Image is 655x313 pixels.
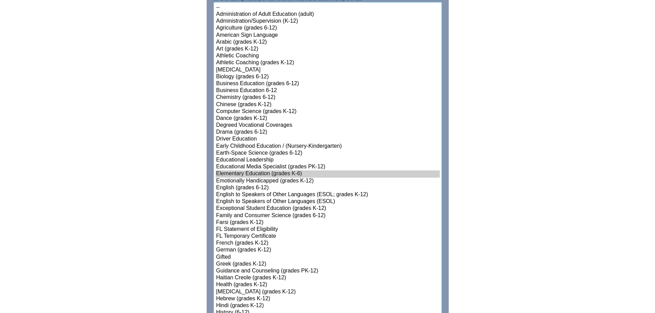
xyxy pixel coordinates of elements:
[216,136,440,143] option: Driver Education
[216,11,440,18] option: Administration of Adult Education (adult)
[216,39,440,46] option: Arabic (grades K-12)
[216,94,440,101] option: Chemistry (grades 6-12)
[216,122,440,129] option: Degreed Vocational Coverages
[216,101,440,108] option: Chinese (grades K-12)
[216,261,440,268] option: Greek (grades K-12)
[216,74,440,80] option: Biology (grades 6-12)
[216,226,440,233] option: FL Statement of Eligibility
[216,191,440,198] option: English to Speakers of Other Languages (ESOL; grades K-12)
[216,108,440,115] option: Computer Science (grades K-12)
[216,295,440,302] option: Hebrew (grades K-12)
[216,18,440,25] option: Administration/Supervision (K-12)
[216,205,440,212] option: Exceptional Student Education (grades K-12)
[216,32,440,39] option: American Sign Language
[216,275,440,281] option: Haitian Creole (grades K-12)
[216,150,440,157] option: Earth-Space Science (grades 6-12)
[216,219,440,226] option: Farsi (grades K-12)
[216,281,440,288] option: Health (grades K-12)
[216,198,440,205] option: English to Speakers of Other Languages (ESOL)
[216,178,440,185] option: Emotionally Handicapped (grades K-12)
[216,143,440,150] option: Early Childhood Education / (Nursery-Kindergarten)
[216,254,440,261] option: Gifted
[216,67,440,74] option: [MEDICAL_DATA]
[216,233,440,240] option: FL Temporary Certificate
[216,80,440,87] option: Business Education (grades 6-12)
[216,115,440,122] option: Dance (grades K-12)
[216,268,440,275] option: Guidance and Counseling (grades PK-12)
[216,129,440,136] option: Drama (grades 6-12)
[216,53,440,59] option: Athletic Coaching
[216,185,440,191] option: English (grades 6-12)
[216,164,440,170] option: Educational Media Specialist (grades PK-12)
[216,59,440,66] option: Athletic Coaching (grades K-12)
[216,157,440,164] option: Educational Leadership
[216,247,440,254] option: German (grades K-12)
[216,4,440,11] option: --
[216,289,440,295] option: [MEDICAL_DATA] (grades K-12)
[216,46,440,53] option: Art (grades K-12)
[216,170,440,177] option: Elementary Education (grades K-6)
[216,302,440,309] option: Hindi (grades K-12)
[216,212,440,219] option: Family and Consumer Science (grades 6-12)
[216,87,440,94] option: Business Education 6-12
[216,25,440,32] option: Agriculture (grades 6-12)
[216,240,440,247] option: French (grades K-12)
